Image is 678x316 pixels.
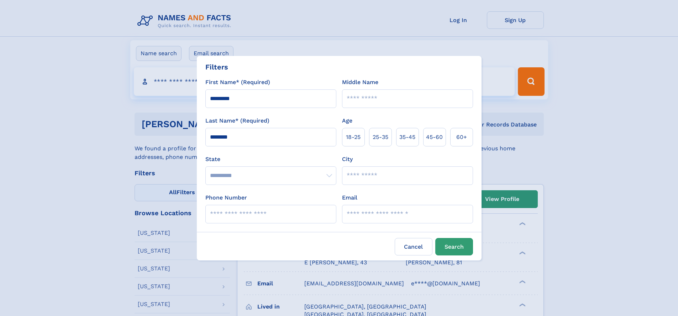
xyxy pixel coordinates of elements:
label: State [205,155,336,164]
label: Last Name* (Required) [205,116,269,125]
button: Search [435,238,473,255]
label: Phone Number [205,193,247,202]
span: 18‑25 [346,133,361,141]
label: First Name* (Required) [205,78,270,87]
span: 45‑60 [426,133,443,141]
span: 60+ [456,133,467,141]
span: 35‑45 [399,133,415,141]
label: Cancel [395,238,432,255]
label: Middle Name [342,78,378,87]
span: 25‑35 [373,133,388,141]
div: Filters [205,62,228,72]
label: Email [342,193,357,202]
label: City [342,155,353,164]
label: Age [342,116,352,125]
